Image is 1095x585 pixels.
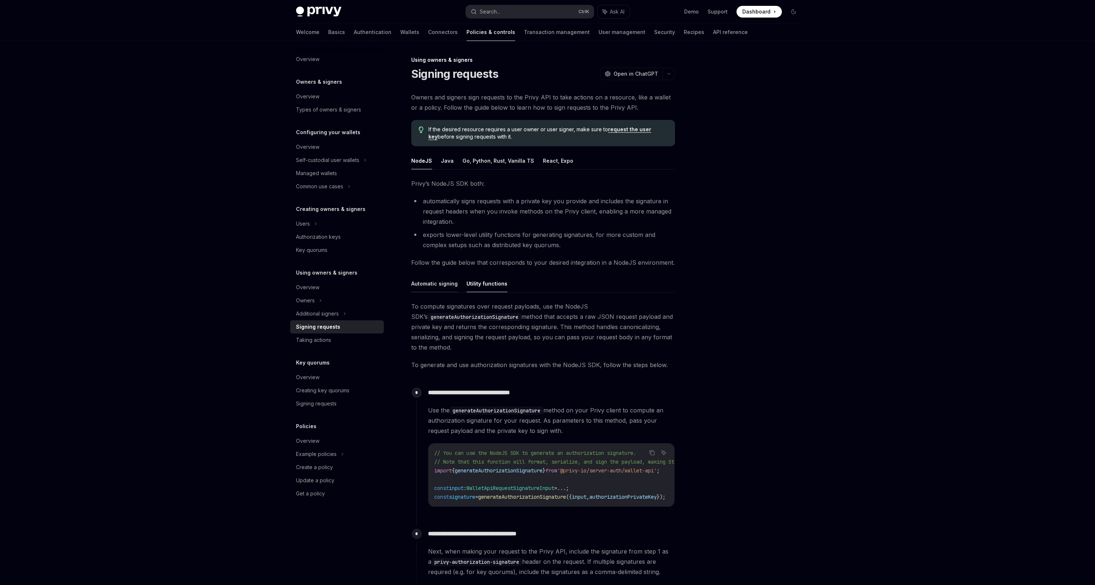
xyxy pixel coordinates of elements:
[328,23,345,41] a: Basics
[411,196,675,227] li: automatically signs requests with a private key you provide and includes the signature in request...
[419,127,424,133] svg: Tip
[589,494,657,500] span: authorizationPrivateKey
[296,156,359,165] div: Self-custodial user wallets
[428,546,675,577] span: Next, when making your request to the Privy API, include the signature from step 1 as a header on...
[557,467,657,474] span: '@privy-io/server-auth/wallet-api'
[290,230,384,244] a: Authorization keys
[450,407,543,415] code: generateAuthorizationSignature
[475,494,478,500] span: =
[411,301,675,352] span: To compute signatures over request payloads, use the NodeJS SDK’s method that accepts a raw JSON ...
[524,23,590,41] a: Transaction management
[296,476,334,485] div: Update a policy
[657,494,665,500] span: });
[599,23,645,41] a: User management
[708,8,728,15] a: Support
[554,485,557,491] span: =
[411,152,432,169] button: NodeJS
[684,8,699,15] a: Demo
[290,461,384,474] a: Create a policy
[296,309,339,318] div: Additional signers
[296,358,330,367] h5: Key quorums
[296,437,319,445] div: Overview
[449,494,475,500] span: signature
[296,422,316,431] h5: Policies
[428,405,675,436] span: Use the method on your Privy client to compute an authorization signature for your request. As pa...
[557,485,566,491] span: ...
[411,178,675,189] span: Privy’s NodeJS SDK both:
[296,283,319,292] div: Overview
[428,23,458,41] a: Connectors
[600,68,663,80] button: Open in ChatGPT
[464,485,466,491] span: :
[462,152,534,169] button: Go, Python, Rust, Vanilla TS
[428,313,521,321] code: generateAuthorizationSignature
[290,371,384,384] a: Overview
[466,5,594,18] button: Search...CtrlK
[296,7,341,17] img: dark logo
[296,336,331,344] div: Taking actions
[296,23,319,41] a: Welcome
[296,373,319,382] div: Overview
[742,8,770,15] span: Dashboard
[572,494,586,500] span: input
[788,6,799,18] button: Toggle dark mode
[296,169,337,178] div: Managed wallets
[290,434,384,448] a: Overview
[411,360,675,370] span: To generate and use authorization signatures with the NodeJS SDK, follow the steps below.
[290,53,384,66] a: Overview
[296,296,315,305] div: Owners
[296,450,337,458] div: Example policies
[354,23,391,41] a: Authentication
[434,450,636,456] span: // You can use the NodeJS SDK to generate an authorization signature.
[296,92,319,101] div: Overview
[431,558,522,566] code: privy-authorization-signature
[428,126,667,140] span: If the desired resource requires a user owner or user signer, make sure to before signing request...
[296,55,319,64] div: Overview
[597,5,630,18] button: Ask AI
[290,487,384,500] a: Get a policy
[296,463,333,472] div: Create a policy
[400,23,419,41] a: Wallets
[434,494,449,500] span: const
[657,467,660,474] span: ;
[290,320,384,333] a: Signing requests
[296,78,342,86] h5: Owners & signers
[296,268,357,277] h5: Using owners & signers
[296,143,319,151] div: Overview
[296,233,341,241] div: Authorization keys
[290,384,384,397] a: Creating key quorums
[411,257,675,268] span: Follow the guide below that corresponds to your desired integration in a NodeJS environment.
[290,140,384,154] a: Overview
[290,397,384,410] a: Signing requests
[296,399,337,408] div: Signing requests
[290,281,384,294] a: Overview
[466,275,507,292] button: Utility functions
[296,128,360,137] h5: Configuring your wallets
[411,56,675,64] div: Using owners & signers
[478,494,566,500] span: generateAuthorizationSignature
[466,485,554,491] span: WalletApiRequestSignatureInput
[296,386,349,395] div: Creating key quorums
[566,494,572,500] span: ({
[296,219,310,228] div: Users
[290,333,384,347] a: Taking actions
[610,8,625,15] span: Ask AI
[647,448,657,457] button: Copy the contents from the code block
[434,458,718,465] span: // Note that this function will format, serialize, and sign the payload, making Step 2 redundant.
[684,23,704,41] a: Recipes
[566,485,569,491] span: ;
[659,448,668,457] button: Ask AI
[290,244,384,257] a: Key quorums
[586,494,589,500] span: ,
[296,246,327,254] div: Key quorums
[654,23,675,41] a: Security
[736,6,782,18] a: Dashboard
[411,92,675,113] span: Owners and signers sign requests to the Privy API to take actions on a resource, like a wallet or...
[290,167,384,180] a: Managed wallets
[543,467,545,474] span: }
[434,485,449,491] span: const
[455,467,543,474] span: generateAuthorizationSignature
[296,322,340,331] div: Signing requests
[713,23,748,41] a: API reference
[290,103,384,116] a: Types of owners & signers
